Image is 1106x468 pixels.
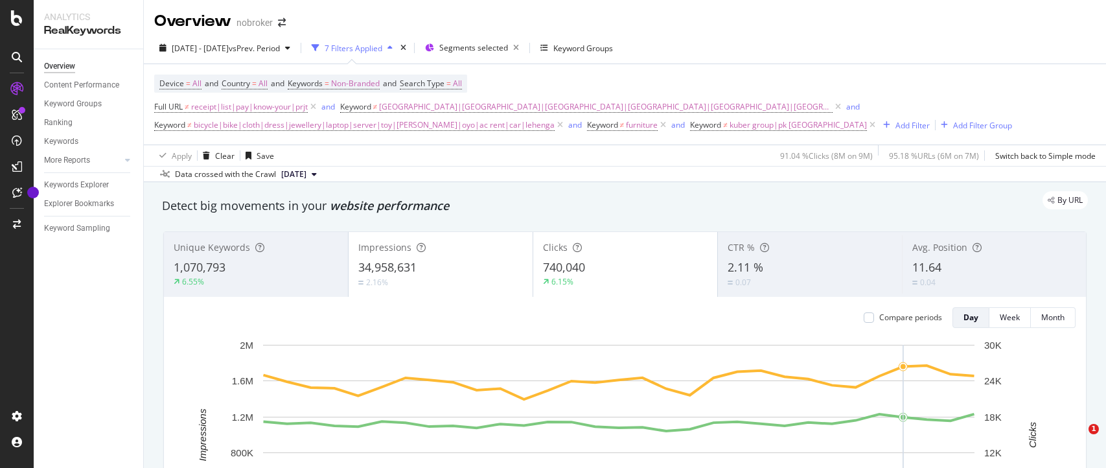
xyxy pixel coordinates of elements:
[281,169,306,180] span: 2024 Jul. 1st
[44,78,134,92] a: Content Performance
[321,101,335,112] div: and
[44,116,73,130] div: Ranking
[846,100,860,113] button: and
[1027,421,1038,447] text: Clicks
[192,75,202,93] span: All
[420,38,524,58] button: Segments selected
[172,150,192,161] div: Apply
[222,78,250,89] span: Country
[174,241,250,253] span: Unique Keywords
[358,241,411,253] span: Impressions
[1089,424,1099,434] span: 1
[553,43,613,54] div: Keyword Groups
[568,119,582,131] button: and
[984,412,1002,423] text: 18K
[551,276,573,287] div: 6.15%
[187,119,192,130] span: ≠
[159,78,184,89] span: Device
[197,408,208,461] text: Impressions
[325,78,329,89] span: =
[185,101,189,112] span: ≠
[1057,196,1083,204] span: By URL
[895,120,930,131] div: Add Filter
[259,75,268,93] span: All
[671,119,685,130] div: and
[373,101,378,112] span: ≠
[215,150,235,161] div: Clear
[27,187,39,198] div: Tooltip anchor
[587,119,618,130] span: Keyword
[44,197,134,211] a: Explorer Bookmarks
[44,135,78,148] div: Keywords
[198,145,235,166] button: Clear
[194,116,555,134] span: bicycle|bike|cloth|dress|jewellery|laptop|server|toy|[PERSON_NAME]|oyo|ac rent|car|lehenga
[439,42,508,53] span: Segments selected
[620,119,625,130] span: ≠
[257,150,274,161] div: Save
[231,447,253,458] text: 800K
[358,281,363,285] img: Equal
[879,312,942,323] div: Compare periods
[44,60,75,73] div: Overview
[912,281,917,285] img: Equal
[984,375,1002,386] text: 24K
[44,197,114,211] div: Explorer Bookmarks
[671,119,685,131] button: and
[995,150,1096,161] div: Switch back to Simple mode
[240,145,274,166] button: Save
[989,307,1031,328] button: Week
[984,447,1002,458] text: 12K
[44,135,134,148] a: Keywords
[154,119,185,130] span: Keyword
[271,78,284,89] span: and
[44,10,133,23] div: Analytics
[154,38,295,58] button: [DATE] - [DATE]vsPrev. Period
[398,41,409,54] div: times
[44,222,110,235] div: Keyword Sampling
[306,38,398,58] button: 7 Filters Applied
[288,78,323,89] span: Keywords
[912,241,967,253] span: Avg. Position
[990,145,1096,166] button: Switch back to Simple mode
[175,169,276,180] div: Data crossed with the Crawl
[205,78,218,89] span: and
[358,259,417,275] span: 34,958,631
[240,340,253,351] text: 2M
[626,116,658,134] span: furniture
[535,38,618,58] button: Keyword Groups
[1041,312,1065,323] div: Month
[278,18,286,27] div: arrow-right-arrow-left
[44,178,109,192] div: Keywords Explorer
[325,43,382,54] div: 7 Filters Applied
[182,276,204,287] div: 6.55%
[952,307,989,328] button: Day
[953,120,1012,131] div: Add Filter Group
[1031,307,1076,328] button: Month
[878,117,930,133] button: Add Filter
[568,119,582,130] div: and
[236,16,273,29] div: nobroker
[172,43,229,54] span: [DATE] - [DATE]
[446,78,451,89] span: =
[1000,312,1020,323] div: Week
[252,78,257,89] span: =
[44,97,134,111] a: Keyword Groups
[232,375,253,386] text: 1.6M
[191,98,308,116] span: receipt|list|pay|know-your|prjt
[174,259,225,275] span: 1,070,793
[543,259,585,275] span: 740,040
[543,241,568,253] span: Clicks
[984,340,1002,351] text: 30K
[846,101,860,112] div: and
[936,117,1012,133] button: Add Filter Group
[728,281,733,285] img: Equal
[340,101,371,112] span: Keyword
[963,312,978,323] div: Day
[379,98,833,116] span: [GEOGRAPHIC_DATA]|[GEOGRAPHIC_DATA]|[GEOGRAPHIC_DATA]|[GEOGRAPHIC_DATA]|[GEOGRAPHIC_DATA]|[GEOGRA...
[1062,424,1093,455] iframe: Intercom live chat
[780,150,873,161] div: 91.04 % Clicks ( 8M on 9M )
[889,150,979,161] div: 95.18 % URLs ( 6M on 7M )
[1043,191,1088,209] div: legacy label
[44,178,134,192] a: Keywords Explorer
[232,412,253,423] text: 1.2M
